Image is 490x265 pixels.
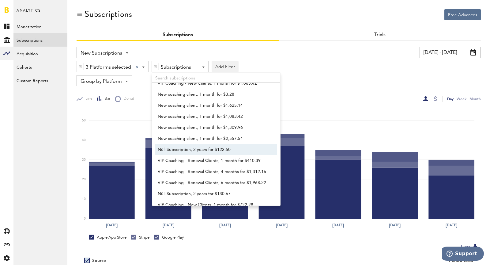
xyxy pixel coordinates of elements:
[442,247,484,262] iframe: Opens a widget where you can find more information
[155,188,271,199] a: Nüli Subscription, 2 years for $130.67
[155,111,271,122] a: New coaching client, 1 month for $1,083.42
[102,96,110,102] span: Bar
[152,73,280,83] input: Search subscriptions
[13,47,67,60] a: Acquisition
[158,167,269,177] span: VIP Coaching - Renewal Clients, 4 months for $1,312.16
[286,258,473,263] div: Period total
[158,178,269,188] span: VIP Coaching - Renewal Clients, 6 months for $1,968.22
[155,199,271,210] a: VIP Coaching - New Clients, 1 month for $722.28
[158,144,269,155] span: Nüli Subscription, 2 years for $122.50
[106,222,118,228] text: [DATE]
[158,78,269,89] span: VIP Coaching - New Clients, 1 month for $1,083.42
[17,7,41,20] span: Analytics
[158,156,269,166] span: VIP Coaching - Renewal Clients, 1 month for $410.39
[154,235,184,240] div: Google Play
[155,100,271,111] a: New coaching client, 1 month for $1,625.14
[82,198,86,201] text: 10
[13,33,67,47] a: Subscriptions
[158,111,269,122] span: New coaching client, 1 month for $1,083.42
[444,9,481,20] button: Free Advances
[446,222,457,228] text: [DATE]
[155,133,271,144] a: New coaching client, 1 month for $2,557.54
[155,166,271,177] a: VIP Coaching - Renewal Clients, 4 months for $1,312.16
[85,9,132,19] div: Subscriptions
[158,122,269,133] span: New coaching client, 1 month for $1,309.96
[136,66,138,68] div: Clear
[82,119,86,122] text: 50
[81,76,122,87] span: Group by Platform
[472,243,479,250] img: Export
[219,222,231,228] text: [DATE]
[81,48,122,59] span: New Subscriptions
[152,61,159,72] div: Delete
[77,61,84,72] div: Delete
[389,222,401,228] text: [DATE]
[92,258,106,263] div: Source
[155,155,271,166] a: VIP Coaching - Renewal Clients, 1 month for $410.39
[158,133,269,144] span: New coaching client, 1 month for $2,557.54
[84,217,86,220] text: 0
[89,235,126,240] div: Apple App Store
[163,33,193,37] a: Subscriptions
[78,64,82,69] img: trash_awesome_blue.svg
[82,158,86,161] text: 30
[82,139,86,142] text: 40
[158,189,269,199] span: Nüli Subscription, 2 years for $130.67
[155,177,271,188] a: VIP Coaching - Renewal Clients, 6 months for $1,968.22
[83,96,92,102] span: Line
[121,96,134,102] span: Donut
[155,122,271,133] a: New coaching client, 1 month for $1,309.96
[276,222,288,228] text: [DATE]
[155,89,271,100] a: New coaching client, 1 month for $3.28
[86,62,131,73] span: 3 Platforms selected
[155,144,271,155] a: Nüli Subscription, 2 years for $122.50
[163,222,174,228] text: [DATE]
[447,96,454,102] div: Day
[332,222,344,228] text: [DATE]
[82,178,86,181] text: 20
[158,89,269,100] span: New coaching client, 1 month for $3.28
[158,200,269,210] span: VIP Coaching - New Clients, 1 month for $722.28
[13,20,67,33] a: Monetization
[13,74,67,87] a: Custom Reports
[161,62,195,73] div: Subscriptions
[459,243,481,251] button: Export
[158,100,269,111] span: New coaching client, 1 month for $1,625.14
[13,60,67,74] a: Cohorts
[153,64,157,69] img: trash_awesome_blue.svg
[457,96,466,102] div: Week
[374,33,386,37] a: Trials
[155,78,271,89] a: VIP Coaching - New Clients, 1 month for $1,083.42
[469,96,481,102] div: Month
[212,61,239,72] button: Add Filter
[131,235,149,240] div: Stripe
